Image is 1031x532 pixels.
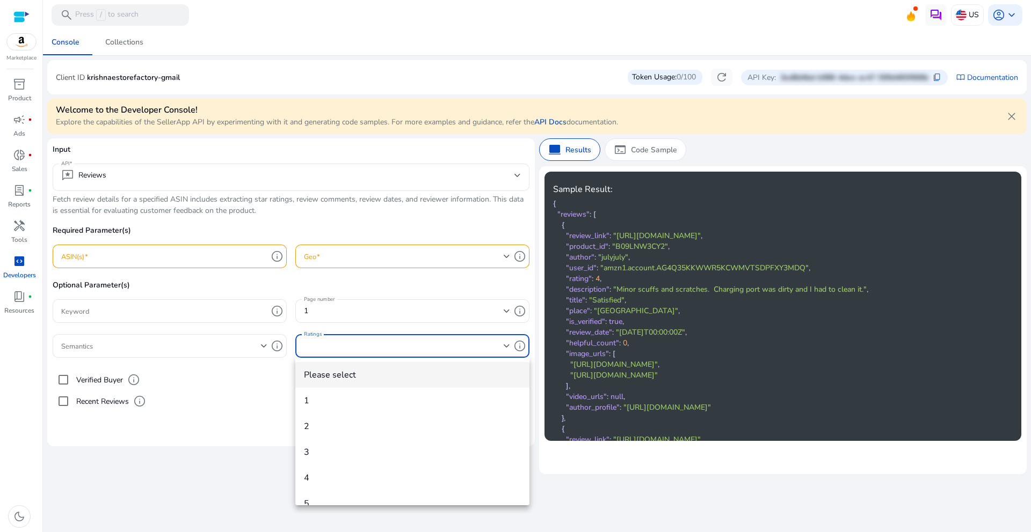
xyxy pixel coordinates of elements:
[304,420,521,432] span: 2
[304,369,521,381] span: Please select
[304,472,521,484] span: 4
[304,498,521,509] span: 5
[304,446,521,458] span: 3
[304,395,521,407] span: 1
